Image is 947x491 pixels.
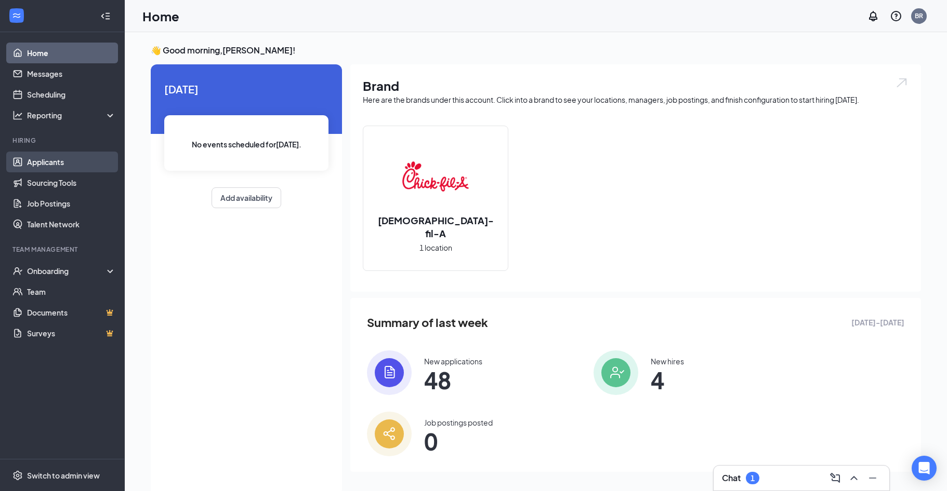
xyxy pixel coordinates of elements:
span: Summary of last week [367,313,488,332]
svg: WorkstreamLogo [11,10,22,21]
div: Switch to admin view [27,470,100,481]
img: icon [594,350,638,395]
span: 0 [424,432,493,451]
a: DocumentsCrown [27,302,116,323]
div: Open Intercom Messenger [912,456,937,481]
div: New applications [424,356,482,366]
img: icon [367,412,412,456]
svg: QuestionInfo [890,10,902,22]
span: [DATE] - [DATE] [851,317,904,328]
h3: 👋 Good morning, [PERSON_NAME] ! [151,45,921,56]
span: 48 [424,371,482,389]
a: Team [27,281,116,302]
a: Scheduling [27,84,116,105]
a: Applicants [27,152,116,172]
svg: Settings [12,470,23,481]
a: SurveysCrown [27,323,116,344]
span: [DATE] [164,81,328,97]
svg: Minimize [866,472,879,484]
svg: UserCheck [12,266,23,276]
div: New hires [651,356,684,366]
a: Job Postings [27,193,116,214]
a: Talent Network [27,214,116,235]
div: Reporting [27,110,116,120]
svg: Analysis [12,110,23,120]
div: BR [915,11,923,20]
svg: Collapse [100,11,111,21]
div: Onboarding [27,266,107,276]
img: Chick-fil-A [402,143,469,210]
span: 1 location [419,242,452,253]
div: Here are the brands under this account. Click into a brand to see your locations, managers, job p... [363,94,909,105]
span: No events scheduled for [DATE] . [192,139,301,150]
button: Add availability [212,187,281,208]
img: open.6027fd2a22e1237b5b06.svg [895,77,909,89]
div: Team Management [12,245,114,254]
div: 1 [751,474,755,483]
div: Hiring [12,136,114,145]
h1: Brand [363,77,909,94]
button: Minimize [864,470,881,486]
svg: ChevronUp [848,472,860,484]
svg: ComposeMessage [829,472,841,484]
h3: Chat [722,472,741,484]
button: ChevronUp [846,470,862,486]
h1: Home [142,7,179,25]
a: Messages [27,63,116,84]
span: 4 [651,371,684,389]
div: Job postings posted [424,417,493,428]
a: Sourcing Tools [27,172,116,193]
button: ComposeMessage [827,470,844,486]
img: icon [367,350,412,395]
a: Home [27,43,116,63]
h2: [DEMOGRAPHIC_DATA]-fil-A [363,214,508,240]
svg: Notifications [867,10,879,22]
